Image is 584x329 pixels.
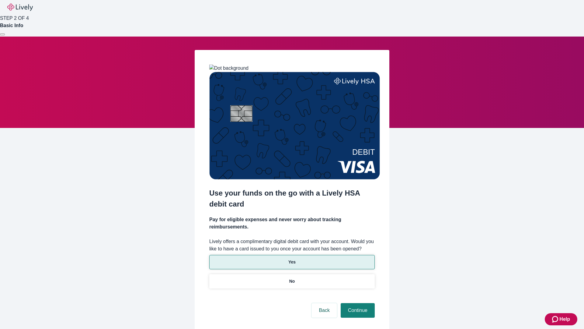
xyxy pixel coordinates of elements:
[209,216,375,231] h4: Pay for eligible expenses and never worry about tracking reimbursements.
[288,259,296,265] p: Yes
[209,188,375,210] h2: Use your funds on the go with a Lively HSA debit card
[209,238,375,253] label: Lively offers a complimentary digital debit card with your account. Would you like to have a card...
[545,313,577,325] button: Zendesk support iconHelp
[7,4,33,11] img: Lively
[341,303,375,318] button: Continue
[289,278,295,285] p: No
[209,255,375,269] button: Yes
[552,316,559,323] svg: Zendesk support icon
[559,316,570,323] span: Help
[311,303,337,318] button: Back
[209,274,375,288] button: No
[209,72,380,179] img: Debit card
[209,65,249,72] img: Dot background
